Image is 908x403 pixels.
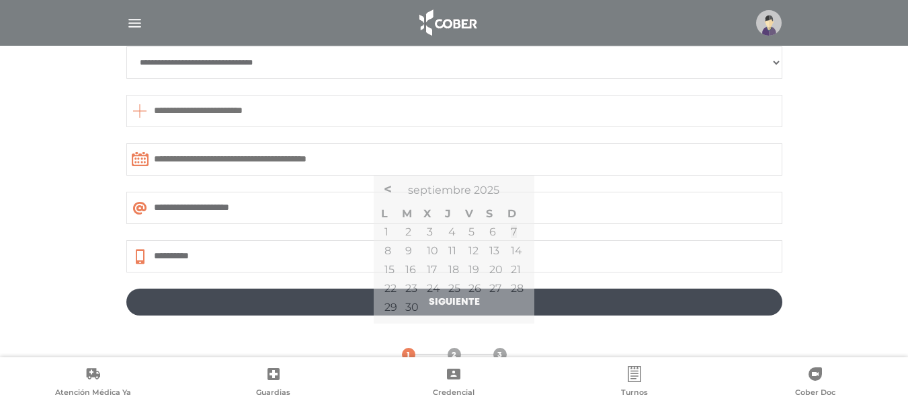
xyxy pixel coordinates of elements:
[384,301,397,314] span: 29
[427,244,438,257] span: 10
[448,282,460,295] span: 25
[423,207,431,220] span: miércoles
[384,181,392,197] span: <
[486,207,493,220] span: sábado
[384,263,395,276] span: 15
[126,289,782,316] a: Siguiente
[544,366,725,400] a: Turnos
[380,179,395,199] a: <
[468,244,479,257] span: 12
[402,348,415,361] a: 1
[468,263,479,276] span: 19
[795,388,835,400] span: Cober Doc
[405,244,412,257] span: 9
[489,282,501,295] span: 27
[445,207,451,220] span: jueves
[448,348,461,361] a: 2
[725,366,905,400] a: Cober Doc
[621,388,648,400] span: Turnos
[427,263,437,276] span: 17
[384,244,391,257] span: 8
[489,244,499,257] span: 13
[474,184,499,196] span: 2025
[511,244,522,257] span: 14
[256,388,290,400] span: Guardias
[448,263,459,276] span: 18
[497,349,502,361] span: 3
[493,348,507,361] a: 3
[507,207,516,220] span: domingo
[465,207,473,220] span: viernes
[489,263,503,276] span: 20
[511,282,524,295] span: 28
[407,349,410,361] span: 1
[126,15,143,32] img: Cober_menu-lines-white.svg
[183,366,364,400] a: Guardias
[468,282,481,295] span: 26
[408,184,471,196] span: septiembre
[402,207,412,220] span: martes
[511,225,517,238] a: 7
[381,207,388,220] span: lunes
[412,7,483,39] img: logo_cober_home-white.png
[55,388,131,400] span: Atención Médica Ya
[489,225,496,238] a: 6
[405,301,419,314] span: 30
[3,366,183,400] a: Atención Médica Ya
[405,282,417,295] span: 23
[427,282,440,295] span: 24
[427,225,433,238] a: 3
[433,388,474,400] span: Credencial
[511,263,521,276] span: 21
[384,225,388,238] a: 1
[756,10,782,36] img: profile-placeholder.svg
[405,225,411,238] a: 2
[448,244,456,257] span: 11
[384,282,397,295] span: 22
[405,263,416,276] span: 16
[448,225,456,238] a: 4
[364,366,544,400] a: Credencial
[452,349,456,361] span: 2
[468,225,474,238] a: 5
